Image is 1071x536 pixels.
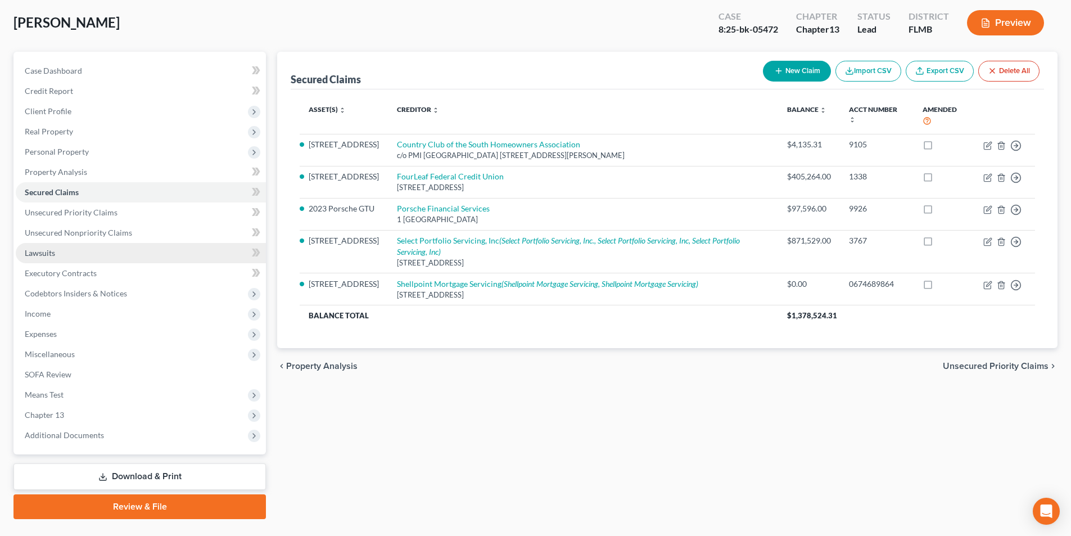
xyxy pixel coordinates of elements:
[909,23,949,36] div: FLMB
[286,362,358,371] span: Property Analysis
[967,10,1044,35] button: Preview
[397,258,769,268] div: [STREET_ADDRESS]
[796,10,839,23] div: Chapter
[397,290,769,300] div: [STREET_ADDRESS]
[309,278,379,290] li: [STREET_ADDRESS]
[397,279,698,289] a: Shellpoint Mortgage Servicing(Shellpoint Mortgage Servicing, Shellpoint Mortgage Servicing)
[16,243,266,263] a: Lawsuits
[397,172,504,181] a: FourLeaf Federal Credit Union
[849,278,905,290] div: 0674689864
[820,107,826,114] i: unfold_more
[397,204,490,213] a: Porsche Financial Services
[16,81,266,101] a: Credit Report
[397,139,580,149] a: Country Club of the South Homeowners Association
[397,150,769,161] div: c/o PMI [GEOGRAPHIC_DATA] [STREET_ADDRESS][PERSON_NAME]
[397,182,769,193] div: [STREET_ADDRESS]
[25,289,127,298] span: Codebtors Insiders & Notices
[787,311,837,320] span: $1,378,524.31
[796,23,839,36] div: Chapter
[849,235,905,246] div: 3767
[25,228,132,237] span: Unsecured Nonpriority Claims
[339,107,346,114] i: unfold_more
[300,305,778,326] th: Balance Total
[25,430,104,440] span: Additional Documents
[718,23,778,36] div: 8:25-bk-05472
[787,203,831,214] div: $97,596.00
[291,73,361,86] div: Secured Claims
[16,364,266,385] a: SOFA Review
[849,139,905,150] div: 9105
[13,463,266,490] a: Download & Print
[309,139,379,150] li: [STREET_ADDRESS]
[718,10,778,23] div: Case
[914,98,974,134] th: Amended
[906,61,974,82] a: Export CSV
[277,362,358,371] button: chevron_left Property Analysis
[25,106,71,116] span: Client Profile
[943,362,1049,371] span: Unsecured Priority Claims
[309,203,379,214] li: 2023 Porsche GTU
[849,203,905,214] div: 9926
[277,362,286,371] i: chevron_left
[763,61,831,82] button: New Claim
[787,235,831,246] div: $871,529.00
[25,187,79,197] span: Secured Claims
[16,202,266,223] a: Unsecured Priority Claims
[25,268,97,278] span: Executory Contracts
[25,390,64,399] span: Means Test
[16,182,266,202] a: Secured Claims
[849,116,856,123] i: unfold_more
[309,105,346,114] a: Asset(s) unfold_more
[978,61,1040,82] button: Delete All
[787,278,831,290] div: $0.00
[25,127,73,136] span: Real Property
[857,10,891,23] div: Status
[25,349,75,359] span: Miscellaneous
[309,235,379,246] li: [STREET_ADDRESS]
[432,107,439,114] i: unfold_more
[849,105,897,123] a: Acct Number unfold_more
[25,167,87,177] span: Property Analysis
[835,61,901,82] button: Import CSV
[25,329,57,339] span: Expenses
[25,208,118,217] span: Unsecured Priority Claims
[397,214,769,225] div: 1 [GEOGRAPHIC_DATA]
[1049,362,1058,371] i: chevron_right
[943,362,1058,371] button: Unsecured Priority Claims chevron_right
[829,24,839,34] span: 13
[25,147,89,156] span: Personal Property
[25,410,64,420] span: Chapter 13
[857,23,891,36] div: Lead
[909,10,949,23] div: District
[25,248,55,258] span: Lawsuits
[25,370,71,379] span: SOFA Review
[501,279,698,289] i: (Shellpoint Mortgage Servicing, Shellpoint Mortgage Servicing)
[397,236,740,256] a: Select Portfolio Servicing, Inc(Select Portfolio Servicing, Inc., Select Portfolio Servicing, Inc...
[13,494,266,519] a: Review & File
[16,263,266,283] a: Executory Contracts
[16,61,266,81] a: Case Dashboard
[16,162,266,182] a: Property Analysis
[13,14,120,30] span: [PERSON_NAME]
[787,105,826,114] a: Balance unfold_more
[787,171,831,182] div: $405,264.00
[25,86,73,96] span: Credit Report
[25,66,82,75] span: Case Dashboard
[25,309,51,318] span: Income
[397,236,740,256] i: (Select Portfolio Servicing, Inc., Select Portfolio Servicing, Inc, Select Portfolio Servicing, Inc)
[309,171,379,182] li: [STREET_ADDRESS]
[397,105,439,114] a: Creditor unfold_more
[16,223,266,243] a: Unsecured Nonpriority Claims
[1033,498,1060,525] div: Open Intercom Messenger
[849,171,905,182] div: 1338
[787,139,831,150] div: $4,135.31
